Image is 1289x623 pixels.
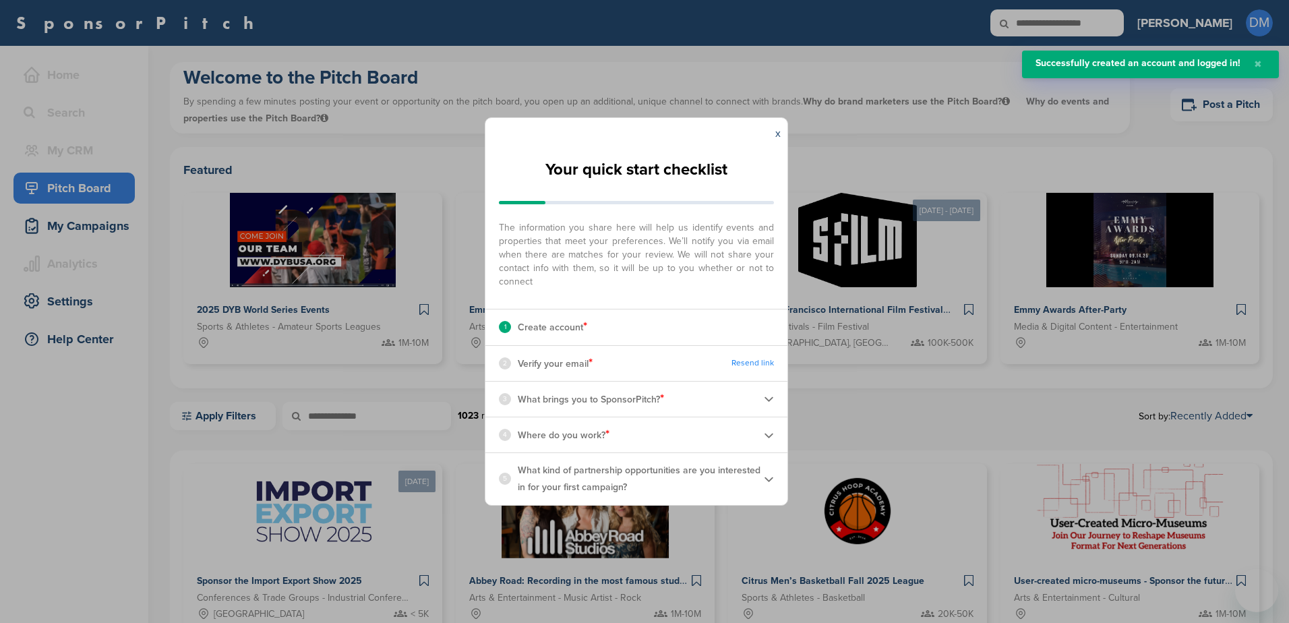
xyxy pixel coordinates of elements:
p: Where do you work? [518,426,609,444]
h2: Your quick start checklist [545,155,727,185]
img: Checklist arrow 2 [764,394,774,404]
div: 1 [499,321,511,333]
div: 5 [499,473,511,485]
p: What kind of partnership opportunities are you interested in for your first campaign? [518,462,764,496]
p: Verify your email [518,355,593,372]
div: 4 [499,429,511,441]
div: Successfully created an account and logged in! [1036,59,1240,68]
button: Close [1251,59,1265,70]
a: Resend link [731,358,774,368]
a: x [775,127,781,140]
div: 2 [499,357,511,369]
p: What brings you to SponsorPitch? [518,390,664,408]
img: Checklist arrow 2 [764,474,774,484]
img: Checklist arrow 2 [764,430,774,440]
div: 3 [499,393,511,405]
span: The information you share here will help us identify events and properties that meet your prefere... [499,214,774,289]
iframe: Button to launch messaging window [1235,569,1278,612]
p: Create account [518,318,587,336]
